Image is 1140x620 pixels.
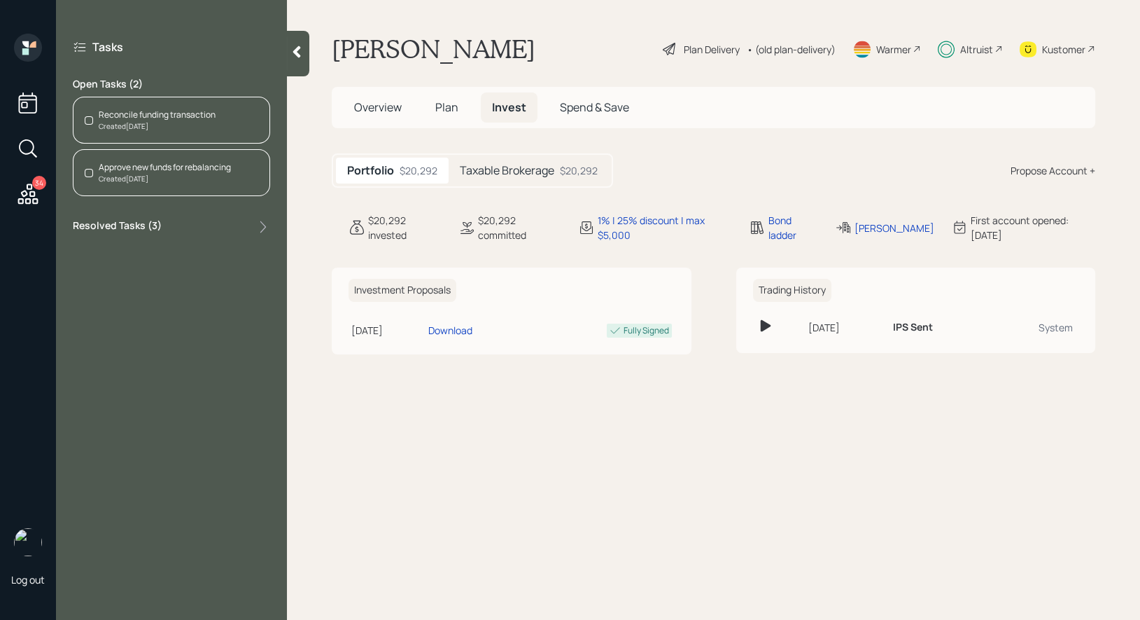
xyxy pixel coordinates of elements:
[893,322,933,333] h6: IPS Sent
[478,213,561,242] div: $20,292 committed
[854,221,934,235] div: [PERSON_NAME]
[73,219,162,235] label: Resolved Tasks ( 3 )
[351,323,423,338] div: [DATE]
[347,164,394,177] h5: Portfolio
[971,213,1095,242] div: First account opened: [DATE]
[1011,163,1095,178] div: Propose Account +
[11,573,45,586] div: Log out
[876,42,911,57] div: Warmer
[92,39,123,55] label: Tasks
[32,176,46,190] div: 34
[14,528,42,556] img: treva-nostdahl-headshot.png
[560,99,629,115] span: Spend & Save
[598,213,732,242] div: 1% | 25% discount | max $5,000
[99,174,231,184] div: Created [DATE]
[349,279,456,302] h6: Investment Proposals
[684,42,740,57] div: Plan Delivery
[624,324,669,337] div: Fully Signed
[768,213,818,242] div: Bond ladder
[99,109,216,121] div: Reconcile funding transaction
[994,320,1073,335] div: System
[747,42,836,57] div: • (old plan-delivery)
[368,213,442,242] div: $20,292 invested
[753,279,831,302] h6: Trading History
[99,161,231,174] div: Approve new funds for rebalancing
[99,121,216,132] div: Created [DATE]
[354,99,402,115] span: Overview
[1042,42,1085,57] div: Kustomer
[435,99,458,115] span: Plan
[428,323,472,338] div: Download
[808,320,882,335] div: [DATE]
[492,99,526,115] span: Invest
[73,77,270,91] label: Open Tasks ( 2 )
[332,34,535,64] h1: [PERSON_NAME]
[560,163,598,178] div: $20,292
[460,164,554,177] h5: Taxable Brokerage
[960,42,993,57] div: Altruist
[400,163,437,178] div: $20,292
